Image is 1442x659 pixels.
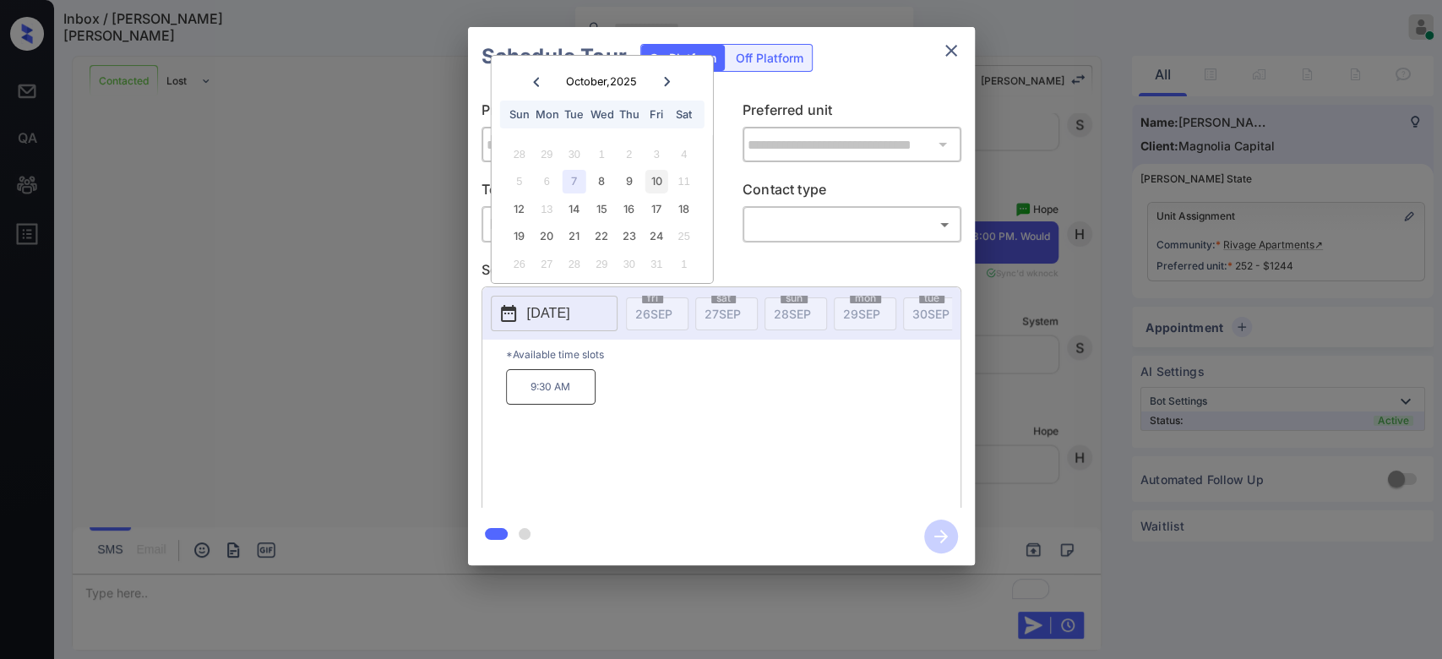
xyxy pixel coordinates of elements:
[508,103,531,126] div: Sun
[508,143,531,166] div: Not available Sunday, September 28th, 2025
[672,225,695,248] div: Not available Saturday, October 25th, 2025
[536,143,558,166] div: Not available Monday, September 29th, 2025
[506,340,960,369] p: *Available time slots
[563,143,585,166] div: Not available Tuesday, September 30th, 2025
[641,45,725,71] div: On Platform
[590,253,613,275] div: Not available Wednesday, October 29th, 2025
[672,170,695,193] div: Not available Saturday, October 11th, 2025
[618,225,640,248] div: Choose Thursday, October 23rd, 2025
[743,100,961,127] p: Preferred unit
[563,253,585,275] div: Not available Tuesday, October 28th, 2025
[645,103,668,126] div: Fri
[468,27,640,86] h2: Schedule Tour
[536,198,558,221] div: Not available Monday, October 13th, 2025
[508,225,531,248] div: Choose Sunday, October 19th, 2025
[645,198,668,221] div: Choose Friday, October 17th, 2025
[727,45,812,71] div: Off Platform
[566,75,637,88] div: October , 2025
[914,515,968,558] button: btn-next
[618,253,640,275] div: Not available Thursday, October 30th, 2025
[618,103,640,126] div: Thu
[491,296,618,331] button: [DATE]
[536,225,558,248] div: Choose Monday, October 20th, 2025
[536,103,558,126] div: Mon
[508,170,531,193] div: Not available Sunday, October 5th, 2025
[672,143,695,166] div: Not available Saturday, October 4th, 2025
[645,225,668,248] div: Choose Friday, October 24th, 2025
[563,225,585,248] div: Choose Tuesday, October 21st, 2025
[486,210,696,238] div: In Person
[672,198,695,221] div: Choose Saturday, October 18th, 2025
[482,259,961,286] p: Select slot
[508,253,531,275] div: Not available Sunday, October 26th, 2025
[645,170,668,193] div: Choose Friday, October 10th, 2025
[536,253,558,275] div: Not available Monday, October 27th, 2025
[563,170,585,193] div: Choose Tuesday, October 7th, 2025
[497,140,707,277] div: month 2025-10
[618,170,640,193] div: Choose Thursday, October 9th, 2025
[934,34,968,68] button: close
[672,103,695,126] div: Sat
[618,198,640,221] div: Choose Thursday, October 16th, 2025
[508,198,531,221] div: Choose Sunday, October 12th, 2025
[743,179,961,206] p: Contact type
[506,369,596,405] p: 9:30 AM
[527,303,570,324] p: [DATE]
[590,198,613,221] div: Choose Wednesday, October 15th, 2025
[672,253,695,275] div: Not available Saturday, November 1st, 2025
[645,253,668,275] div: Not available Friday, October 31st, 2025
[590,170,613,193] div: Choose Wednesday, October 8th, 2025
[590,143,613,166] div: Not available Wednesday, October 1st, 2025
[563,103,585,126] div: Tue
[482,100,700,127] p: Preferred community
[536,170,558,193] div: Not available Monday, October 6th, 2025
[563,198,585,221] div: Choose Tuesday, October 14th, 2025
[482,179,700,206] p: Tour type
[618,143,640,166] div: Not available Thursday, October 2nd, 2025
[590,103,613,126] div: Wed
[645,143,668,166] div: Not available Friday, October 3rd, 2025
[590,225,613,248] div: Choose Wednesday, October 22nd, 2025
